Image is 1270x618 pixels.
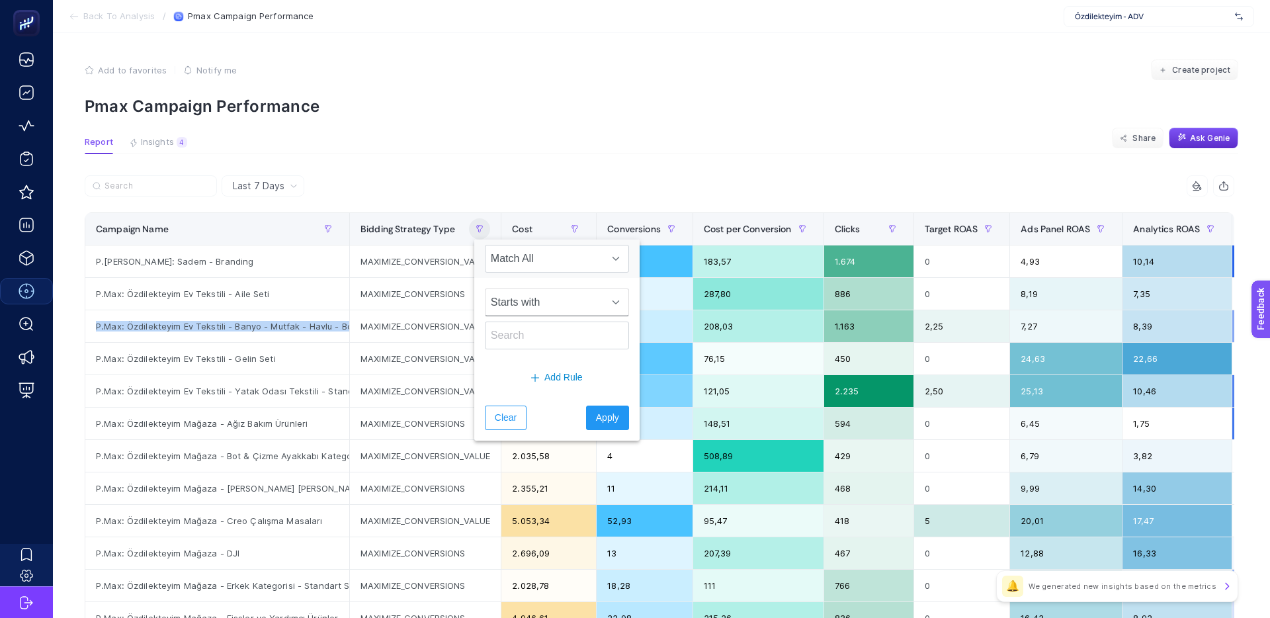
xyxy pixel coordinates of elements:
button: Add Rule [485,365,629,390]
span: Report [85,137,113,148]
div: 0 [914,472,1010,504]
div: 17,47 [1122,505,1232,537]
div: 95,47 [693,505,824,537]
div: MAXIMIZE_CONVERSIONS [350,570,501,601]
div: 214,11 [693,472,824,504]
div: 429 [824,440,913,472]
div: MAXIMIZE_CONVERSION_VALUE [350,310,501,342]
div: 2,25 [914,310,1010,342]
span: Özdilekteyim - ADV [1075,11,1230,22]
input: Search [485,322,629,349]
div: 1,75 [1122,408,1232,439]
button: Add to favorites [85,65,167,75]
div: P.[PERSON_NAME]: Sadem - Branding [85,245,349,277]
span: Match All [486,245,603,272]
div: 766 [824,570,913,601]
div: MAXIMIZE_CONVERSIONS [350,278,501,310]
div: 2.355,21 [501,472,596,504]
div: 208,03 [693,310,824,342]
button: Apply [586,406,629,430]
div: 52,93 [597,505,693,537]
div: MAXIMIZE_CONVERSION_VALUE [350,505,501,537]
div: 183,57 [693,245,824,277]
span: Starts with [486,289,603,316]
div: 1.674 [824,245,913,277]
span: Target ROAS [925,224,978,234]
span: Share [1132,133,1156,144]
div: 🔔 [1002,576,1023,597]
div: 10,14 [1122,245,1232,277]
div: P.Max: Özdilekteyim Mağaza - [PERSON_NAME] [PERSON_NAME] [85,472,349,504]
div: 10,46 [1122,375,1232,407]
div: 8,39 [1122,310,1232,342]
div: 2.028,78 [501,570,596,601]
div: MAXIMIZE_CONVERSIONS [350,408,501,439]
span: Campaign Name [96,224,169,234]
div: 25,13 [1010,375,1122,407]
button: Ask Genie [1169,128,1238,149]
div: 111 [693,570,824,601]
span: Clear [495,411,517,425]
div: 6,79 [1010,440,1122,472]
div: MAXIMIZE_CONVERSIONS [350,472,501,504]
span: / [163,11,166,21]
button: Clear [485,406,527,430]
span: Create project [1172,65,1230,75]
div: MAXIMIZE_CONVERSION_VALUE [350,245,501,277]
div: 287,80 [693,278,824,310]
div: 4 [177,137,187,148]
div: 18,28 [597,570,693,601]
div: P.Max: Özdilekteyim Ev Tekstili - Banyo - Mutfak - Havlu - Bornoz - Standart Shopping [85,310,349,342]
div: 0 [914,278,1010,310]
div: P.Max: Özdilekteyim Ev Tekstili - Gelin Seti [85,343,349,375]
div: P.Max: Özdilekteyim Ev Tekstili - Aile Seti [85,278,349,310]
div: 4,93 [1010,245,1122,277]
div: P.Max: Özdilekteyim Mağaza - Ağız Bakım Ürünleri [85,408,349,439]
button: Notify me [183,65,237,75]
button: Create project [1151,60,1238,81]
div: 13 [597,537,693,569]
div: 76,15 [693,343,824,375]
div: 4 [597,440,693,472]
span: Cost per Conversion [704,224,792,234]
div: 12,13 [597,278,693,310]
div: 16,33 [1122,537,1232,569]
div: 2.696,09 [501,537,596,569]
button: Share [1112,128,1164,149]
div: 0 [914,408,1010,439]
div: P.Max: Özdilekteyim Mağaza - Creo Çalışma Masaları [85,505,349,537]
div: 0 [914,440,1010,472]
div: 5.053,34 [501,505,596,537]
div: MAXIMIZE_CONVERSION_VALUE [350,343,501,375]
span: Ask Genie [1190,133,1230,144]
img: svg%3e [1235,10,1243,23]
div: 0 [914,570,1010,601]
span: Back To Analysis [83,11,155,22]
span: Feedback [8,4,50,15]
span: Pmax Campaign Performance [188,11,314,22]
div: 467 [824,537,913,569]
div: 0 [914,537,1010,569]
span: Add to favorites [98,65,167,75]
span: Ads Panel ROAS [1021,224,1090,234]
span: Analytics ROAS [1133,224,1200,234]
div: 18 [597,310,693,342]
div: 148,51 [693,408,824,439]
div: 3,82 [1122,440,1232,472]
div: 38,05 [597,375,693,407]
div: 418 [824,505,913,537]
div: 9,99 [1010,472,1122,504]
div: 1.163 [824,310,913,342]
p: Pmax Campaign Performance [85,97,1238,116]
div: MAXIMIZE_CONVERSIONS [350,537,501,569]
span: Conversions [607,224,661,234]
div: 6,45 [1010,408,1122,439]
div: 54 [597,245,693,277]
div: 7,27 [1010,310,1122,342]
span: Add Rule [544,371,583,384]
div: 121,05 [693,375,824,407]
div: 207,39 [693,537,824,569]
span: Notify me [196,65,237,75]
div: 0 [914,343,1010,375]
span: Apply [596,411,619,425]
